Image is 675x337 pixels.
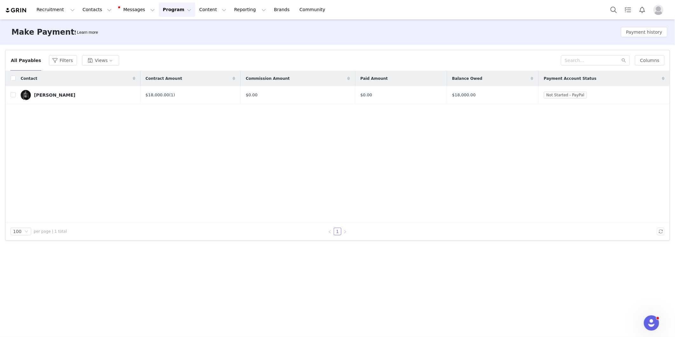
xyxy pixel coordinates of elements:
span: Contract Amount [146,76,182,81]
i: icon: search [622,58,626,63]
i: icon: right [343,230,347,234]
button: Content [195,3,230,17]
button: Views [82,55,119,65]
button: Notifications [635,3,649,17]
li: 1 [334,228,341,235]
div: [PERSON_NAME] [34,93,75,98]
i: icon: down [24,230,28,234]
button: Filters [49,55,77,65]
img: placeholder-profile.jpg [653,5,664,15]
button: Columns [635,55,665,65]
button: Contacts [79,3,115,17]
button: Messages [116,3,159,17]
iframe: Intercom live chat [644,315,659,331]
button: Payment history [621,27,667,37]
i: icon: left [328,230,332,234]
li: Previous Page [326,228,334,235]
span: Not Started - PayPal [544,92,587,99]
img: grin logo [5,7,27,13]
span: per page | 1 total [34,229,67,234]
button: Search [607,3,621,17]
div: Tooltip anchor [76,29,99,36]
button: Recruitment [33,3,78,17]
span: $18,000.00 [452,92,476,98]
a: (1) [169,93,175,97]
span: Balance Owed [452,76,482,81]
img: 98fe934e-6d45-4d04-bf5c-eaab50d8aaa1.jpg [21,90,31,100]
a: Brands [270,3,295,17]
span: Paid Amount [360,76,388,81]
span: Contact [21,76,37,81]
input: Search... [561,55,630,65]
span: Commission Amount [246,76,290,81]
span: Payment Account Status [544,76,597,81]
div: $18,000.00 [146,92,235,98]
h3: Make Payments [11,26,79,38]
button: Program [159,3,195,17]
li: Next Page [341,228,349,235]
div: $0.00 [246,92,350,98]
button: Profile [650,5,670,15]
button: Reporting [230,3,270,17]
a: Community [296,3,332,17]
div: 100 [13,228,22,235]
a: [PERSON_NAME] [21,90,135,100]
button: All Payables [10,55,41,65]
a: 1 [334,228,341,235]
div: $0.00 [360,92,442,98]
a: Tasks [621,3,635,17]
